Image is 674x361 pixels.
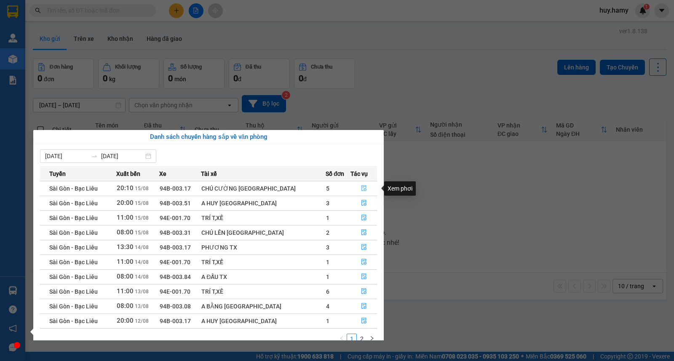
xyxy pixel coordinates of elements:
[201,213,325,223] div: TRÍ T,XẾ
[351,182,377,195] button: file-done
[117,243,134,251] span: 13:30
[117,199,134,207] span: 20:00
[49,169,66,178] span: Tuyến
[91,153,98,159] span: to
[361,244,367,251] span: file-done
[351,314,377,328] button: file-done
[201,184,325,193] div: CHÚ CƯỜNG [GEOGRAPHIC_DATA]
[361,318,367,324] span: file-done
[117,317,134,324] span: 20:00
[135,303,149,309] span: 13/08
[117,214,134,221] span: 11:00
[351,255,377,269] button: file-done
[361,288,367,295] span: file-done
[326,200,329,207] span: 3
[135,318,149,324] span: 12/08
[361,215,367,221] span: file-done
[326,229,329,236] span: 2
[326,185,329,192] span: 5
[201,316,325,326] div: A HUY [GEOGRAPHIC_DATA]
[347,334,356,343] a: 1
[49,318,98,324] span: Sài Gòn - Bạc Liêu
[350,169,368,178] span: Tác vụ
[351,226,377,239] button: file-done
[49,273,98,280] span: Sài Gòn - Bạc Liêu
[135,244,149,250] span: 14/08
[135,230,149,236] span: 15/08
[347,334,357,344] li: 1
[49,259,98,265] span: Sài Gòn - Bạc Liêu
[159,169,166,178] span: Xe
[351,270,377,284] button: file-done
[361,200,367,207] span: file-done
[160,185,191,192] span: 94B-003.17
[326,288,329,295] span: 6
[337,334,347,344] button: left
[351,300,377,313] button: file-done
[117,228,134,236] span: 08:00
[201,302,325,311] div: A BẰNG [GEOGRAPHIC_DATA]
[361,229,367,236] span: file-done
[49,288,98,295] span: Sài Gòn - Bạc Liêu
[49,229,98,236] span: Sài Gòn - Bạc Liêu
[326,303,329,310] span: 4
[49,244,98,251] span: Sài Gòn - Bạc Liêu
[160,215,190,221] span: 94E-001.70
[160,288,190,295] span: 94E-001.70
[160,318,191,324] span: 94B-003.17
[45,151,88,161] input: Từ ngày
[384,181,416,196] div: Xem phơi
[357,334,366,343] a: 2
[201,287,325,296] div: TRÍ T,XẾ
[361,259,367,265] span: file-done
[135,274,149,280] span: 14/08
[201,257,325,267] div: TRÍ T,XẾ
[201,199,325,208] div: A HUY [GEOGRAPHIC_DATA]
[361,273,367,280] span: file-done
[49,185,98,192] span: Sài Gòn - Bạc Liêu
[326,215,329,221] span: 1
[367,334,377,344] li: Next Page
[49,303,98,310] span: Sài Gòn - Bạc Liêu
[326,318,329,324] span: 1
[326,259,329,265] span: 1
[351,211,377,225] button: file-done
[91,153,98,159] span: swap-right
[49,215,98,221] span: Sài Gòn - Bạc Liêu
[351,241,377,254] button: file-done
[369,336,374,341] span: right
[201,169,217,178] span: Tài xế
[361,185,367,192] span: file-done
[49,200,98,207] span: Sài Gòn - Bạc Liêu
[135,200,149,206] span: 15/08
[40,132,377,142] div: Danh sách chuyến hàng sắp về văn phòng
[337,334,347,344] li: Previous Page
[101,151,144,161] input: Đến ngày
[135,186,149,191] span: 15/08
[117,258,134,265] span: 11:00
[351,285,377,298] button: file-done
[117,287,134,295] span: 11:00
[160,200,191,207] span: 94B-003.51
[367,334,377,344] button: right
[160,273,191,280] span: 94B-003.84
[160,303,191,310] span: 94B-003.08
[160,244,191,251] span: 94B-003.17
[326,244,329,251] span: 3
[201,272,325,281] div: A ĐẤU TX
[201,243,325,252] div: PHƯƠNG TX
[201,228,325,237] div: CHÚ LÊN [GEOGRAPHIC_DATA]
[117,273,134,280] span: 08:00
[135,215,149,221] span: 15/08
[116,169,140,178] span: Xuất bến
[160,229,191,236] span: 94B-003.31
[361,303,367,310] span: file-done
[160,259,190,265] span: 94E-001.70
[326,273,329,280] span: 1
[326,169,345,178] span: Số đơn
[117,302,134,310] span: 08:00
[135,289,149,295] span: 13/08
[117,184,134,192] span: 20:10
[135,259,149,265] span: 14/08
